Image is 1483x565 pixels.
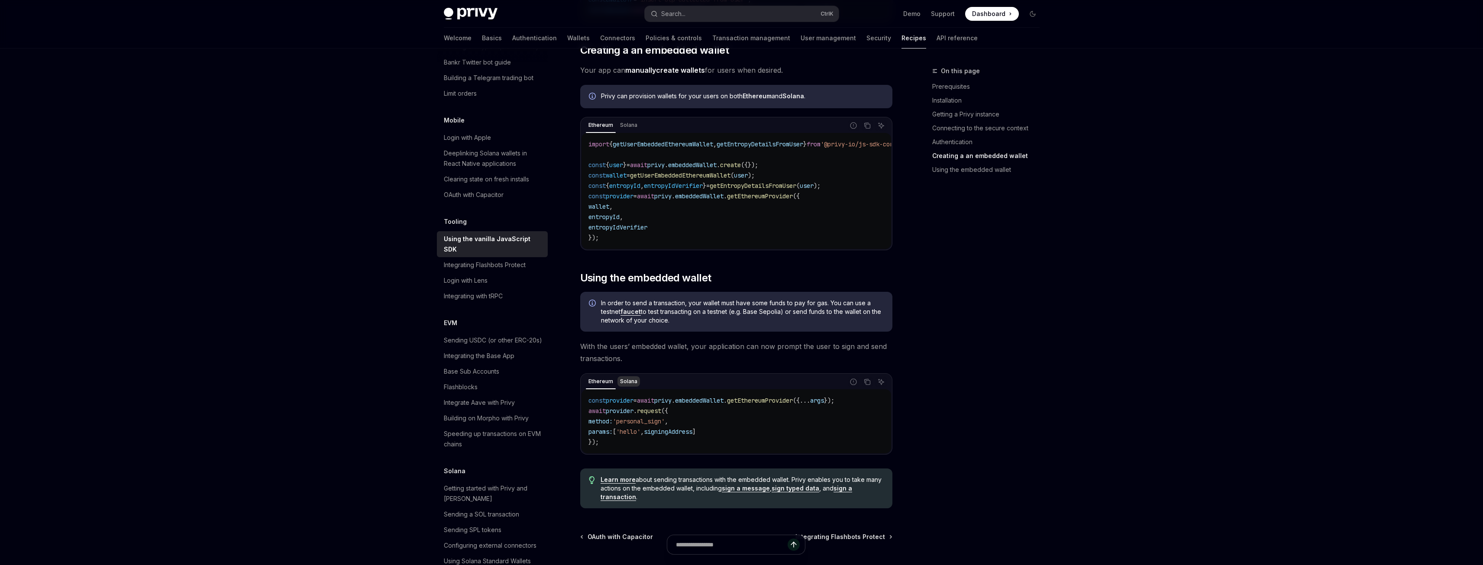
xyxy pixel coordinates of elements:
button: Report incorrect code [848,376,859,387]
div: Solana [617,120,640,130]
a: Login with Lens [437,273,548,288]
button: Open search [645,6,839,22]
span: const [588,182,606,190]
span: , [609,203,613,210]
div: Building on Morpho with Privy [444,413,529,423]
span: await [637,192,654,200]
span: await [637,397,654,404]
div: Getting started with Privy and [PERSON_NAME] [444,483,543,504]
span: getEthereumProvider [727,192,793,200]
a: Welcome [444,28,472,48]
span: method: [588,417,613,425]
button: Send message [788,539,800,551]
span: getEntropyDetailsFromUser [710,182,796,190]
a: sign typed data [772,484,819,492]
div: Search... [661,9,685,19]
a: Basics [482,28,502,48]
span: OAuth with Capacitor [588,533,653,541]
span: entropyIdVerifier [588,223,647,231]
a: Policies & controls [646,28,702,48]
a: Integrating with tRPC [437,288,548,304]
span: Your app can for users when desired. [580,64,892,76]
span: , [620,213,623,221]
div: Using the vanilla JavaScript SDK [444,234,543,255]
span: user [734,171,748,179]
span: await [588,407,606,415]
span: entropyId [609,182,640,190]
span: '@privy-io/js-sdk-core' [821,140,900,148]
span: provider [606,397,633,404]
span: ({ [793,192,800,200]
a: Login with Apple [437,130,548,145]
span: provider [606,192,633,200]
a: Using the vanilla JavaScript SDK [437,231,548,257]
span: getUserEmbeddedEthereumWallet [630,171,730,179]
span: } [623,161,627,169]
a: Integrating Flashbots Protect [437,257,548,273]
a: Authentication [932,135,1047,149]
h5: Mobile [444,115,465,126]
h5: Solana [444,466,465,476]
button: Toggle dark mode [1026,7,1040,21]
div: Integrating the Base App [444,351,514,361]
span: Dashboard [972,10,1005,18]
strong: manually [625,66,656,74]
span: = [706,182,710,190]
span: getEthereumProvider [727,397,793,404]
span: getUserEmbeddedEthereumWallet [613,140,713,148]
h5: Tooling [444,216,467,227]
a: Bankr Twitter bot guide [437,55,548,70]
span: . [672,397,675,404]
button: Ask AI [876,120,887,131]
div: Building a Telegram trading bot [444,73,533,83]
div: Deeplinking Solana wallets in React Native applications [444,148,543,169]
span: args [810,397,824,404]
button: Ask AI [876,376,887,387]
span: ( [796,182,800,190]
div: Sending SPL tokens [444,525,501,535]
span: embeddedWallet [675,192,724,200]
span: ({ [793,397,800,404]
span: = [633,397,637,404]
span: entropyId [588,213,620,221]
strong: Ethereum [743,92,772,100]
span: provider [606,407,633,415]
a: Sending SPL tokens [437,522,548,538]
span: , [640,182,644,190]
span: getEntropyDetailsFromUser [717,140,803,148]
a: Limit orders [437,86,548,101]
span: . [717,161,720,169]
span: const [588,161,606,169]
a: Prerequisites [932,80,1047,94]
span: } [803,140,807,148]
span: Ctrl K [821,10,834,17]
div: Sending a SOL transaction [444,509,519,520]
span: = [627,161,630,169]
a: Configuring external connectors [437,538,548,553]
span: wallet [588,203,609,210]
span: wallet [606,171,627,179]
span: , [713,140,717,148]
a: Dashboard [965,7,1019,21]
span: privy [647,161,665,169]
a: Connectors [600,28,635,48]
a: Getting a Privy instance [932,107,1047,121]
span: privy [654,397,672,404]
span: const [588,192,606,200]
svg: Info [589,93,598,101]
a: API reference [937,28,978,48]
span: ] [692,428,696,436]
div: Solana [617,376,640,387]
span: With the users’ embedded wallet, your application can now prompt the user to sign and send transa... [580,340,892,365]
a: OAuth with Capacitor [437,187,548,203]
a: Building on Morpho with Privy [437,410,548,426]
a: Learn more [601,476,636,484]
a: OAuth with Capacitor [581,533,653,541]
input: Ask a question... [676,535,788,554]
a: Transaction management [712,28,790,48]
a: manuallycreate wallets [625,66,705,75]
span: { [606,161,609,169]
a: Building a Telegram trading bot [437,70,548,86]
div: Ethereum [586,120,616,130]
div: Integrating Flashbots Protect [444,260,526,270]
